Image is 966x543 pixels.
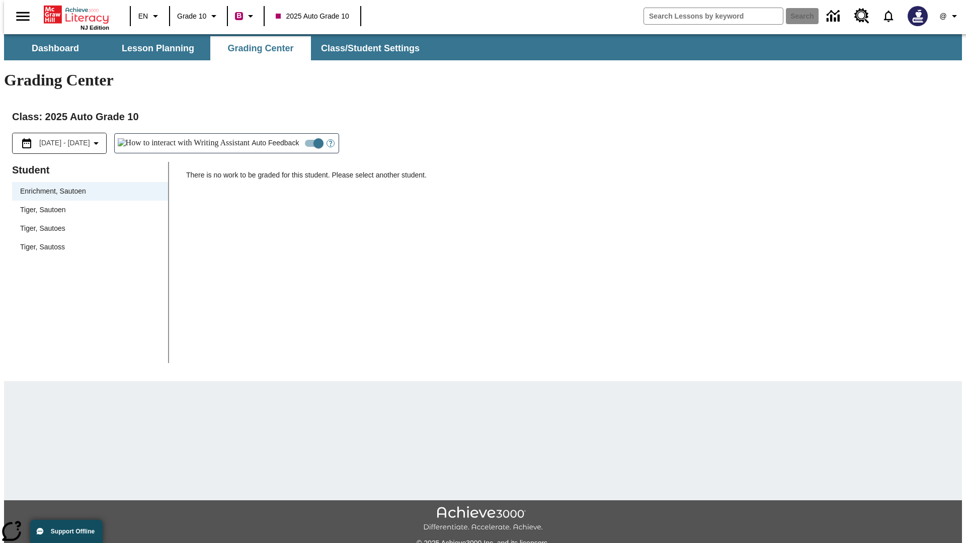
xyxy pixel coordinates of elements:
[939,11,946,22] span: @
[313,36,428,60] button: Class/Student Settings
[108,36,208,60] button: Lesson Planning
[44,5,109,25] a: Home
[821,3,848,30] a: Data Center
[12,162,168,178] p: Student
[51,528,95,535] span: Support Offline
[231,7,261,25] button: Boost Class color is violet red. Change class color
[39,138,90,148] span: [DATE] - [DATE]
[4,36,429,60] div: SubNavbar
[20,242,160,252] span: Tiger, Sautoss
[323,134,339,153] button: Open Help for Writing Assistant
[12,201,168,219] div: Tiger, Sautoen
[90,137,102,149] svg: Collapse Date Range Filter
[902,3,934,29] button: Select a new avatar
[210,36,311,60] button: Grading Center
[4,71,962,89] h1: Grading Center
[134,7,166,25] button: Language: EN, Select a language
[80,25,109,31] span: NJ Edition
[252,138,299,148] span: Auto Feedback
[276,11,349,22] span: 2025 Auto Grade 10
[118,138,250,148] img: How to interact with Writing Assistant
[173,7,224,25] button: Grade: Grade 10, Select a grade
[12,109,954,125] h2: Class : 2025 Auto Grade 10
[20,223,160,234] span: Tiger, Sautoes
[138,11,148,22] span: EN
[17,137,102,149] button: Select the date range menu item
[20,205,160,215] span: Tiger, Sautoen
[44,4,109,31] div: Home
[4,34,962,60] div: SubNavbar
[423,506,543,532] img: Achieve3000 Differentiate Accelerate Achieve
[875,3,902,29] a: Notifications
[8,2,38,31] button: Open side menu
[186,170,954,188] p: There is no work to be graded for this student. Please select another student.
[30,520,103,543] button: Support Offline
[908,6,928,26] img: Avatar
[5,36,106,60] button: Dashboard
[934,7,966,25] button: Profile/Settings
[12,182,168,201] div: Enrichment, Sautoen
[12,219,168,238] div: Tiger, Sautoes
[848,3,875,30] a: Resource Center, Will open in new tab
[644,8,783,24] input: search field
[177,11,206,22] span: Grade 10
[236,10,242,22] span: B
[20,186,160,197] span: Enrichment, Sautoen
[12,238,168,256] div: Tiger, Sautoss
